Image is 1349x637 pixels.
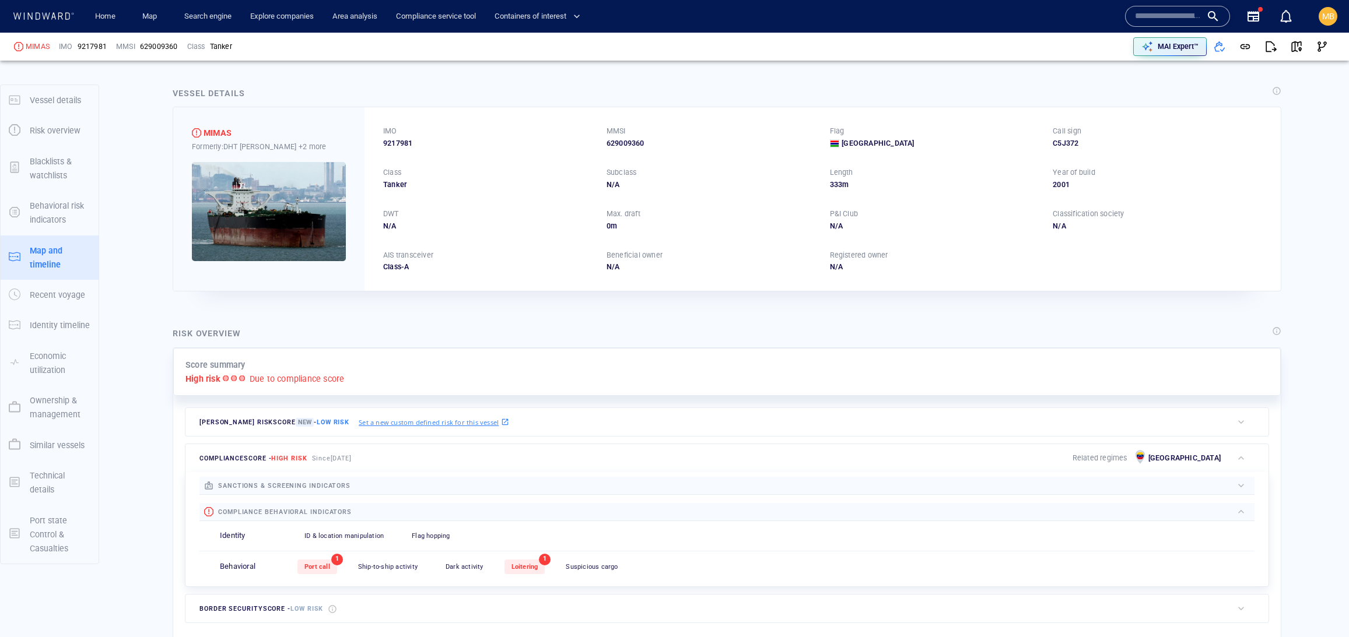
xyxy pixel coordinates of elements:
a: Map [138,6,166,27]
span: Containers of interest [495,10,580,23]
div: Vessel details [173,86,245,100]
div: 629009360 [140,41,178,52]
a: Map and timeline [1,251,99,262]
p: Identity [220,530,246,541]
p: P&I Club [830,209,859,219]
span: Flag hopping [412,532,450,540]
button: Risk overview [1,115,99,146]
p: MAI Expert™ [1158,41,1199,52]
span: MB [1322,12,1334,21]
span: m [611,221,617,230]
span: compliance behavioral indicators [218,508,352,516]
span: Low risk [290,605,323,613]
a: Identity timeline [1,319,99,330]
a: Area analysis [328,6,382,27]
span: Class-A [383,262,409,271]
div: Tanker [210,41,232,52]
span: 333 [830,180,843,189]
img: 5905c34b7f2b4a582169b0fa_0 [192,162,346,261]
div: Notification center [1279,9,1293,23]
span: N/A [830,262,843,271]
p: Risk overview [30,124,80,138]
button: Ownership & management [1,385,99,430]
p: IMO [383,126,397,136]
a: Blacklists & watchlists [1,162,99,173]
button: MAI Expert™ [1133,37,1207,56]
button: Map and timeline [1,235,99,280]
span: Ship-to-ship activity [358,563,418,571]
span: Dark activity [446,563,483,571]
span: ID & location manipulation [304,532,384,540]
span: Loitering [511,563,538,571]
span: 1 [539,554,551,565]
div: 2001 [1053,180,1262,190]
p: Set a new custom defined risk for this vessel [359,417,499,427]
a: Home [90,6,120,27]
a: Compliance service tool [391,6,481,27]
div: N/A [830,221,1039,231]
a: Similar vessels [1,439,99,450]
span: 1 [331,554,343,565]
span: Port call [304,563,330,571]
button: Containers of interest [490,6,590,27]
iframe: Chat [1299,585,1340,628]
span: N/A [607,262,620,271]
button: Port state Control & Casualties [1,505,99,564]
div: Tanker [383,180,593,190]
p: Similar vessels [30,438,85,452]
div: N/A [383,221,593,231]
p: Blacklists & watchlists [30,154,90,183]
p: Map and timeline [30,244,90,272]
span: 0 [607,221,611,230]
p: Classification society [1053,209,1124,219]
button: Economic utilization [1,341,99,386]
button: Explore companies [246,6,318,27]
p: High risk [185,372,220,386]
a: Risk overview [1,125,99,136]
p: IMO [59,41,73,52]
a: Port state Control & Casualties [1,528,99,539]
p: Registered owner [830,250,888,261]
p: Call sign [1053,126,1081,136]
div: MIMAS [26,41,50,52]
p: Behavioral risk indicators [30,199,90,227]
div: High risk [192,128,201,138]
button: Add to vessel list [1207,34,1232,59]
p: AIS transceiver [383,250,433,261]
button: Vessel details [1,85,99,115]
p: Score summary [185,358,246,372]
p: Economic utilization [30,349,90,378]
span: [GEOGRAPHIC_DATA] [842,138,914,149]
div: MIMAS [204,126,232,140]
p: Class [383,167,401,178]
p: Technical details [30,469,90,497]
p: Subclass [607,167,637,178]
p: Related regimes [1073,453,1127,463]
a: Recent voyage [1,289,99,300]
button: Technical details [1,460,99,505]
a: Technical details [1,476,99,487]
p: Year of build [1053,167,1095,178]
button: Recent voyage [1,280,99,310]
p: Vessel details [30,93,81,107]
button: Get link [1232,34,1258,59]
button: Blacklists & watchlists [1,146,99,191]
div: Formerly: DHT [PERSON_NAME] [192,140,346,153]
button: Map [133,6,170,27]
p: MMSI [116,41,135,52]
p: Identity timeline [30,318,90,332]
div: High risk [14,42,23,51]
p: Flag [830,126,845,136]
div: N/A [607,180,816,190]
p: Class [187,41,205,52]
span: sanctions & screening indicators [218,482,351,490]
p: Beneficial owner [607,250,663,261]
a: Vessel details [1,94,99,105]
button: Identity timeline [1,310,99,340]
button: Visual Link Analysis [1309,34,1335,59]
button: Similar vessels [1,430,99,460]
